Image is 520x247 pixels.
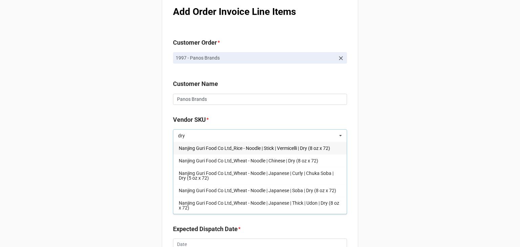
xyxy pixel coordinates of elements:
span: Nanjing Guri Food Co Ltd_Wheat - Noodle | Japanese | Soba | Dry (8 oz x 72) [179,188,336,193]
p: 1997 - Panos Brands [176,54,335,61]
label: Customer Name [173,79,218,89]
label: Vendor SKU [173,115,206,125]
b: Add Order Invoice Line Items [173,6,296,17]
span: Nanjing Guri Food Co Ltd_Wheat - Noodle | Japanese | Curly | Chuka Soba | Dry (5 oz x 72) [179,171,333,181]
span: Nanjing Guri Food Co Ltd_Wheat - Noodle | Japanese | Thick | Udon | Dry (8 oz x 72) [179,200,339,210]
label: Expected Dispatch Date [173,224,238,234]
span: Nanjing Guri Food Co Ltd_Rice - Noodle | Stick | Vermicelli | Dry (8 oz x 72) [179,145,330,151]
label: Customer Order [173,38,217,47]
span: Nanjing Guri Food Co Ltd_Wheat - Noodle | Chinese | Dry (8 oz x 72) [179,158,318,163]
